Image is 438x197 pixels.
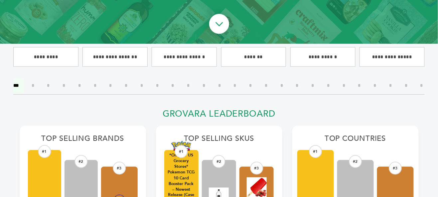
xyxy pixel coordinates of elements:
h2: Top Countries [301,134,410,147]
h2: Top Selling SKUs [164,134,274,147]
div: #2 [74,155,87,168]
img: *Only for US Grocery Stores* Pokemon TCG 10 Card Booster Pack – Newest Release (Case of 144 Packs... [171,141,191,151]
h2: Grovara Leaderboard [20,109,419,123]
div: #1 [175,145,188,158]
div: #3 [113,162,126,175]
div: #3 [250,162,263,175]
div: #1 [38,145,51,158]
img: ourBrandsHeroArrow.png [202,7,237,43]
div: #3 [389,162,402,175]
div: #1 [309,145,322,158]
div: #2 [213,155,225,168]
div: #2 [349,155,362,168]
h2: Top Selling Brands [28,134,138,147]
